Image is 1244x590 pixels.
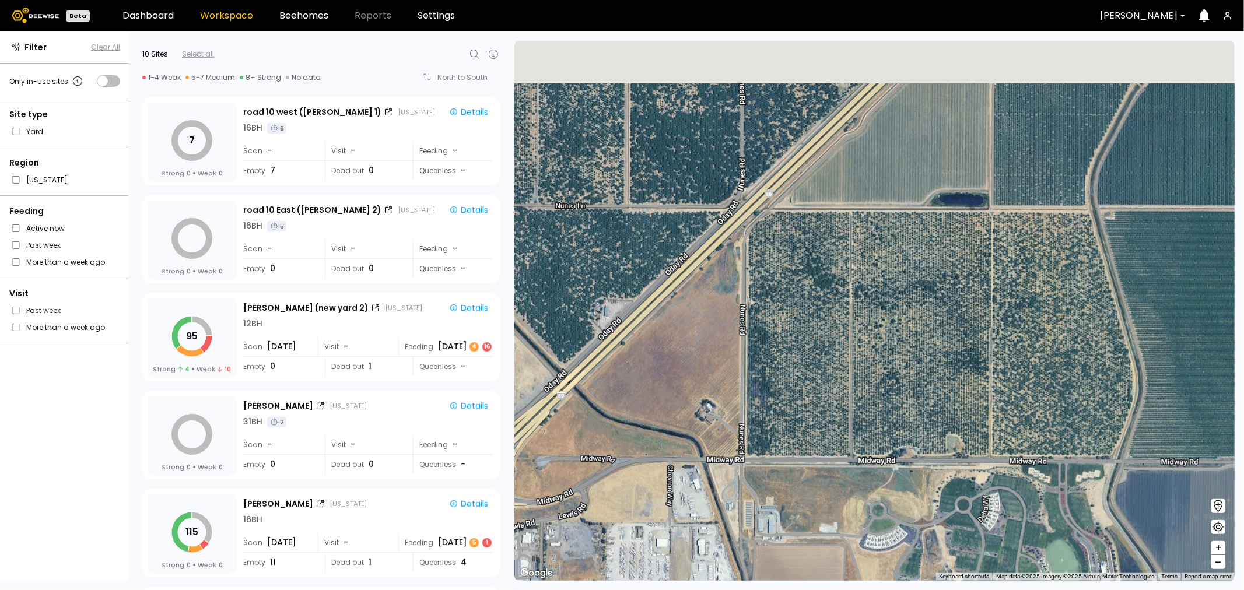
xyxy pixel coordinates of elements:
[325,553,405,572] div: Dead out
[453,243,458,255] div: -
[325,161,405,180] div: Dead out
[187,462,191,472] span: 0
[385,303,422,312] div: [US_STATE]
[270,458,275,470] span: 0
[243,416,262,428] div: 31 BH
[369,556,372,568] span: 1
[461,262,465,275] span: -
[243,220,262,232] div: 16 BH
[267,536,296,549] span: [DATE]
[444,202,493,217] button: Details
[444,496,493,511] button: Details
[1215,540,1222,555] span: +
[270,262,275,275] span: 0
[26,125,43,138] label: Yard
[413,435,493,454] div: Feeding
[24,41,47,54] span: Filter
[182,49,214,59] div: Select all
[26,256,105,268] label: More than a week ago
[267,417,286,427] div: 2
[219,560,223,570] span: 0
[355,11,391,20] span: Reports
[26,239,61,251] label: Past week
[469,538,479,547] div: 5
[189,134,195,147] tspan: 7
[267,438,272,451] span: -
[9,287,120,300] div: Visit
[243,337,317,356] div: Scan
[351,243,355,255] span: -
[449,401,488,411] div: Details
[413,141,493,160] div: Feeding
[453,145,458,157] div: -
[325,259,405,278] div: Dead out
[318,533,398,552] div: Visit
[279,11,328,20] a: Beehomes
[325,141,405,160] div: Visit
[1161,573,1178,580] a: Terms
[325,357,405,376] div: Dead out
[461,164,465,177] span: -
[267,123,286,134] div: 6
[413,455,493,474] div: Queenless
[9,157,120,169] div: Region
[517,566,556,581] img: Google
[200,11,253,20] a: Workspace
[330,401,367,410] div: [US_STATE]
[218,364,231,374] span: 10
[243,400,313,412] div: [PERSON_NAME]
[243,514,262,526] div: 16 BH
[162,560,223,570] div: Strong Weak
[243,455,317,474] div: Empty
[996,573,1154,580] span: Map data ©2025 Imagery ©2025 Airbus, Maxar Technologies
[142,49,168,59] div: 10 Sites
[162,266,223,276] div: Strong Weak
[369,458,374,470] span: 0
[398,533,493,552] div: Feeding
[9,205,120,217] div: Feeding
[243,553,317,572] div: Empty
[398,107,435,117] div: [US_STATE]
[243,161,317,180] div: Empty
[186,329,198,343] tspan: 95
[243,435,317,454] div: Scan
[91,42,120,52] span: Clear All
[444,104,493,120] button: Details
[330,499,367,508] div: [US_STATE]
[413,161,493,180] div: Queenless
[369,360,372,373] span: 1
[26,304,61,317] label: Past week
[344,536,348,549] span: -
[185,73,235,82] div: 5-7 Medium
[437,74,496,81] div: North to South
[1211,555,1225,569] button: –
[122,11,174,20] a: Dashboard
[1215,555,1222,570] span: –
[185,525,198,539] tspan: 115
[243,357,317,376] div: Empty
[187,560,191,570] span: 0
[438,340,493,353] div: [DATE]
[398,337,493,356] div: Feeding
[26,174,68,186] label: [US_STATE]
[444,398,493,413] button: Details
[351,438,355,451] span: -
[267,243,272,255] span: -
[219,168,223,178] span: 0
[461,556,467,568] span: 4
[219,266,223,276] span: 0
[66,10,90,22] div: Beta
[318,337,398,356] div: Visit
[461,360,465,373] span: -
[187,266,191,276] span: 0
[286,73,321,82] div: No data
[9,74,85,88] div: Only in-use sites
[270,556,276,568] span: 11
[26,222,65,234] label: Active now
[517,566,556,581] a: Open this area in Google Maps (opens a new window)
[267,221,286,231] div: 5
[240,73,281,82] div: 8+ Strong
[325,435,405,454] div: Visit
[243,498,313,510] div: [PERSON_NAME]
[1185,573,1231,580] a: Report a map error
